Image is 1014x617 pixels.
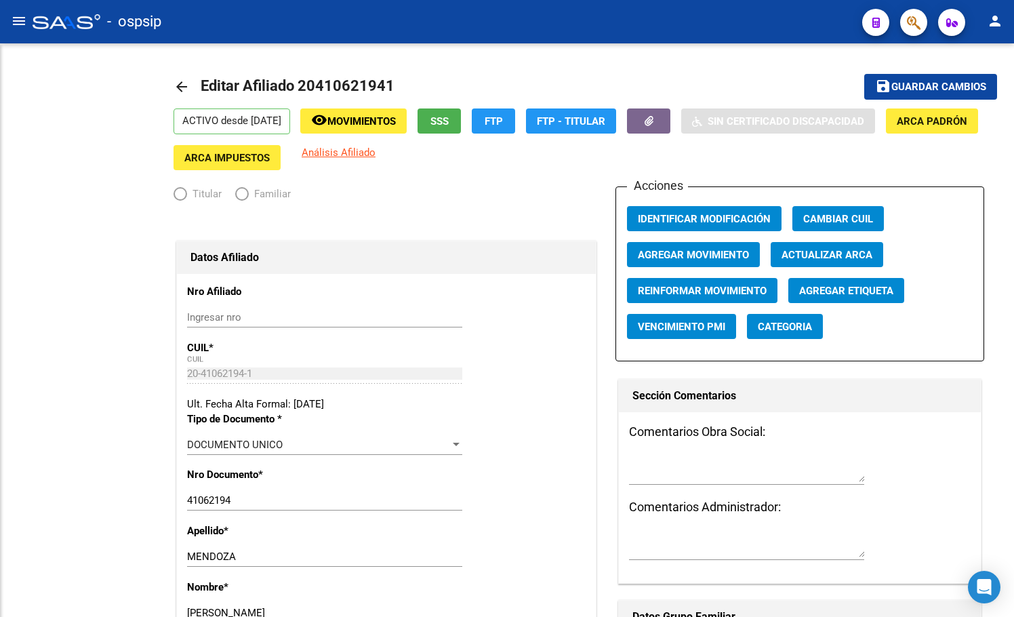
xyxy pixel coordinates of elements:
button: Agregar Movimiento [627,242,760,267]
button: ARCA Impuestos [174,145,281,170]
span: Análisis Afiliado [302,146,376,159]
mat-icon: menu [11,13,27,29]
mat-radio-group: Elija una opción [174,191,304,203]
button: FTP - Titular [526,108,616,134]
span: Actualizar ARCA [782,249,872,261]
span: Cambiar CUIL [803,213,873,225]
span: Reinformar Movimiento [638,285,767,297]
h1: Datos Afiliado [190,247,582,268]
span: Sin Certificado Discapacidad [708,115,864,127]
h1: Sección Comentarios [632,385,967,407]
span: Identificar Modificación [638,213,771,225]
button: Identificar Modificación [627,206,782,231]
mat-icon: arrow_back [174,79,190,95]
span: Categoria [758,321,812,333]
button: Sin Certificado Discapacidad [681,108,875,134]
p: Apellido [187,523,306,538]
button: Categoria [747,314,823,339]
span: Agregar Etiqueta [799,285,893,297]
button: Vencimiento PMI [627,314,736,339]
p: ACTIVO desde [DATE] [174,108,290,134]
span: Editar Afiliado 20410621941 [201,77,394,94]
span: DOCUMENTO UNICO [187,439,283,451]
div: Ult. Fecha Alta Formal: [DATE] [187,397,586,412]
span: ARCA Padrón [897,115,967,127]
mat-icon: remove_red_eye [311,112,327,128]
span: Vencimiento PMI [638,321,725,333]
button: Agregar Etiqueta [788,278,904,303]
p: CUIL [187,340,306,355]
p: Nro Afiliado [187,284,306,299]
span: SSS [430,115,449,127]
p: Tipo de Documento * [187,412,306,426]
h3: Comentarios Administrador: [629,498,971,517]
span: FTP [485,115,503,127]
span: Agregar Movimiento [638,249,749,261]
h3: Acciones [627,176,688,195]
span: Familiar [249,186,291,201]
button: Guardar cambios [864,74,997,99]
span: Titular [187,186,222,201]
mat-icon: person [987,13,1003,29]
button: Actualizar ARCA [771,242,883,267]
p: Nombre [187,580,306,595]
button: Movimientos [300,108,407,134]
span: Movimientos [327,115,396,127]
div: Open Intercom Messenger [968,571,1000,603]
button: SSS [418,108,461,134]
button: FTP [472,108,515,134]
h3: Comentarios Obra Social: [629,422,971,441]
span: - ospsip [107,7,161,37]
span: Guardar cambios [891,81,986,94]
button: ARCA Padrón [886,108,978,134]
button: Reinformar Movimiento [627,278,777,303]
span: FTP - Titular [537,115,605,127]
mat-icon: save [875,78,891,94]
button: Cambiar CUIL [792,206,884,231]
p: Nro Documento [187,467,306,482]
span: ARCA Impuestos [184,152,270,164]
